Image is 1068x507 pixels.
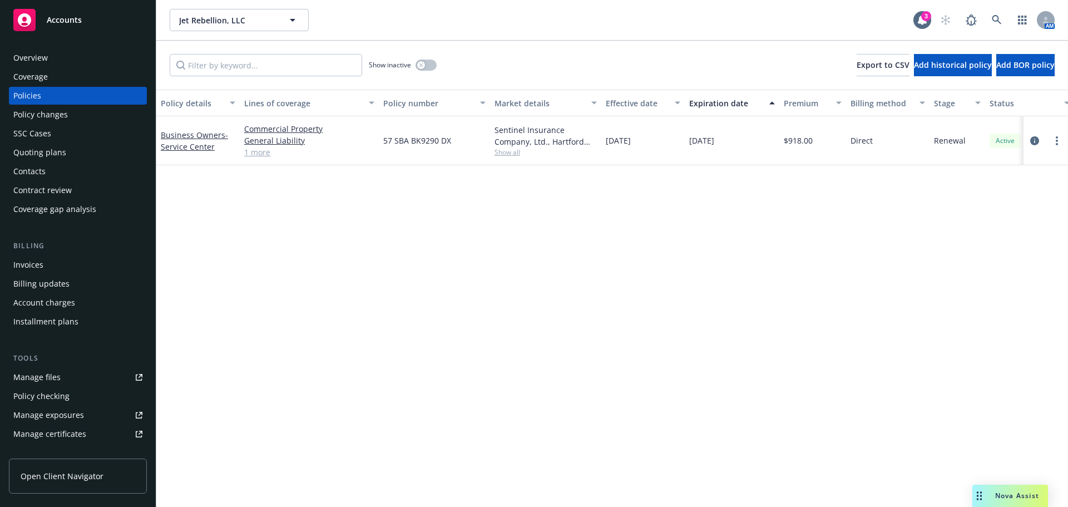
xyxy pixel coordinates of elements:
[240,90,379,116] button: Lines of coverage
[9,200,147,218] a: Coverage gap analysis
[9,275,147,293] a: Billing updates
[995,491,1039,500] span: Nova Assist
[914,60,992,70] span: Add historical policy
[857,54,909,76] button: Export to CSV
[9,163,147,180] a: Contacts
[784,135,813,146] span: $918.00
[13,144,66,161] div: Quoting plans
[9,68,147,86] a: Coverage
[383,135,451,146] span: 57 SBA BK9290 DX
[156,90,240,116] button: Policy details
[13,68,48,86] div: Coverage
[9,368,147,386] a: Manage files
[13,425,86,443] div: Manage certificates
[779,90,846,116] button: Premium
[685,90,779,116] button: Expiration date
[13,444,70,462] div: Manage claims
[9,144,147,161] a: Quoting plans
[851,97,913,109] div: Billing method
[13,87,41,105] div: Policies
[369,60,411,70] span: Show inactive
[161,97,223,109] div: Policy details
[383,97,473,109] div: Policy number
[9,256,147,274] a: Invoices
[179,14,275,26] span: Jet Rebellion, LLC
[13,256,43,274] div: Invoices
[846,90,929,116] button: Billing method
[13,368,61,386] div: Manage files
[13,275,70,293] div: Billing updates
[606,97,668,109] div: Effective date
[13,294,75,312] div: Account charges
[994,136,1016,146] span: Active
[914,54,992,76] button: Add historical policy
[9,425,147,443] a: Manage certificates
[161,130,228,152] span: - Service Center
[996,60,1055,70] span: Add BOR policy
[495,147,597,157] span: Show all
[9,406,147,424] a: Manage exposures
[9,125,147,142] a: SSC Cases
[9,49,147,67] a: Overview
[986,9,1008,31] a: Search
[784,97,829,109] div: Premium
[1050,134,1064,147] a: more
[490,90,601,116] button: Market details
[9,353,147,364] div: Tools
[379,90,490,116] button: Policy number
[851,135,873,146] span: Direct
[13,181,72,199] div: Contract review
[161,130,228,152] a: Business Owners
[170,9,309,31] button: Jet Rebellion, LLC
[857,60,909,70] span: Export to CSV
[13,163,46,180] div: Contacts
[1028,134,1041,147] a: circleInformation
[9,181,147,199] a: Contract review
[9,387,147,405] a: Policy checking
[244,135,374,146] a: General Liability
[921,11,931,21] div: 3
[13,313,78,331] div: Installment plans
[606,135,631,146] span: [DATE]
[170,54,362,76] input: Filter by keyword...
[601,90,685,116] button: Effective date
[972,485,1048,507] button: Nova Assist
[9,313,147,331] a: Installment plans
[689,135,714,146] span: [DATE]
[1011,9,1034,31] a: Switch app
[13,125,51,142] div: SSC Cases
[960,9,982,31] a: Report a Bug
[689,97,763,109] div: Expiration date
[996,54,1055,76] button: Add BOR policy
[934,135,966,146] span: Renewal
[990,97,1057,109] div: Status
[9,4,147,36] a: Accounts
[47,16,82,24] span: Accounts
[495,97,585,109] div: Market details
[9,106,147,124] a: Policy changes
[244,146,374,158] a: 1 more
[934,97,968,109] div: Stage
[13,106,68,124] div: Policy changes
[495,124,597,147] div: Sentinel Insurance Company, Ltd., Hartford Insurance Group
[13,387,70,405] div: Policy checking
[9,444,147,462] a: Manage claims
[13,200,96,218] div: Coverage gap analysis
[244,97,362,109] div: Lines of coverage
[972,485,986,507] div: Drag to move
[244,123,374,135] a: Commercial Property
[929,90,985,116] button: Stage
[9,87,147,105] a: Policies
[9,294,147,312] a: Account charges
[21,470,103,482] span: Open Client Navigator
[13,406,84,424] div: Manage exposures
[9,240,147,252] div: Billing
[13,49,48,67] div: Overview
[934,9,957,31] a: Start snowing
